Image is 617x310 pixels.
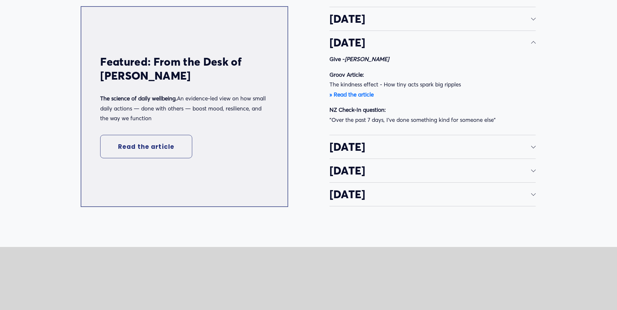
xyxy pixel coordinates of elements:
[100,95,177,102] strong: The science of daily wellbeing.
[100,94,268,123] p: An evidence‑led view on how small daily actions — done with others — boost mood, resilience, and ...
[100,55,268,83] h3: Featured: From the Desk of [PERSON_NAME]
[100,135,192,158] a: Read the article
[329,159,536,182] button: [DATE]
[329,105,536,125] p: "Over the past 7 days, I've done something kind for someone else"
[329,7,536,31] button: [DATE]
[329,54,536,135] div: [DATE]
[329,164,531,177] span: [DATE]
[329,135,536,159] button: [DATE]
[329,106,386,113] strong: NZ Check-In question:
[329,71,364,78] strong: Groov Article:
[329,183,536,206] button: [DATE]
[329,91,374,98] a: » Read the article
[329,56,389,62] strong: Give -
[329,12,531,26] span: [DATE]
[329,36,531,49] span: [DATE]
[345,56,389,62] em: [PERSON_NAME]
[329,70,536,100] p: The kindness effect - How tiny acts spark big ripples
[329,140,531,154] span: [DATE]
[329,31,536,54] button: [DATE]
[329,187,531,201] span: [DATE]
